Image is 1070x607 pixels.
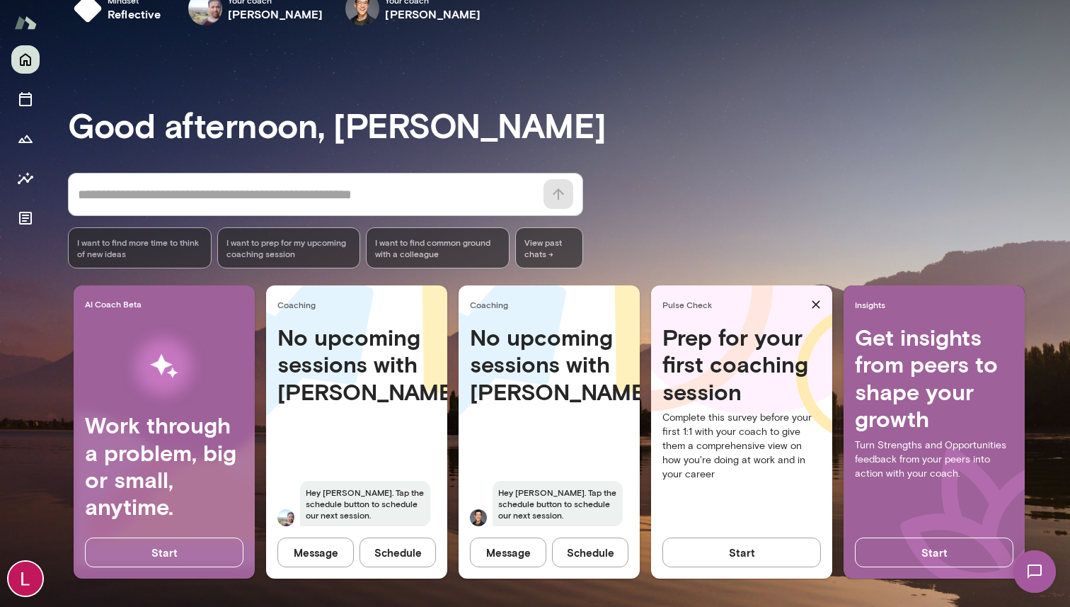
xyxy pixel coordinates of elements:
button: Insights [11,164,40,193]
div: I want to find common ground with a colleague [366,227,510,268]
span: I want to prep for my upcoming coaching session [226,237,352,259]
span: AI Coach Beta [85,298,249,310]
button: Start [85,538,243,567]
h6: reflective [108,6,161,23]
button: Documents [11,204,40,232]
button: Sessions [11,85,40,113]
button: Schedule [552,538,628,567]
h4: Work through a problem, big or small, anytime. [85,412,243,521]
img: Logan Bestwick [8,562,42,596]
h4: No upcoming sessions with [PERSON_NAME] [470,324,628,405]
h4: Prep for your first coaching session [662,324,821,405]
img: Ryan Tang Tang [470,509,487,526]
div: I want to find more time to think of new ideas [68,227,212,268]
button: Start [855,538,1013,567]
span: Hey [PERSON_NAME]. Tap the schedule button to schedule our next session. [300,481,430,526]
span: I want to find more time to think of new ideas [77,237,202,259]
img: Mento [14,9,37,36]
h6: [PERSON_NAME] [385,6,481,23]
span: Coaching [277,299,442,310]
img: Vipin Hegde Hegde [277,509,294,526]
p: Turn Strengths and Opportunities feedback from your peers into action with your coach. [855,438,1013,481]
button: Home [11,45,40,74]
h3: Good afternoon, [PERSON_NAME] [68,105,1070,144]
h4: Get insights from peers to shape your growth [855,324,1013,433]
h6: [PERSON_NAME] [228,6,323,23]
button: Schedule [359,538,436,567]
button: Start [662,538,821,567]
span: I want to find common ground with a colleague [375,237,500,259]
span: Hey [PERSON_NAME]. Tap the schedule button to schedule our next session. [493,481,623,526]
span: Insights [855,299,1019,310]
img: AI Workflows [101,322,227,412]
div: I want to prep for my upcoming coaching session [217,227,361,268]
button: Message [277,538,354,567]
span: Coaching [470,299,634,310]
span: Pulse Check [662,299,805,310]
button: Message [470,538,546,567]
h4: No upcoming sessions with [PERSON_NAME] [277,324,436,405]
p: Complete this survey before your first 1:1 with your coach to give them a comprehensive view on h... [662,411,821,482]
button: Growth Plan [11,125,40,153]
span: View past chats -> [515,227,583,268]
